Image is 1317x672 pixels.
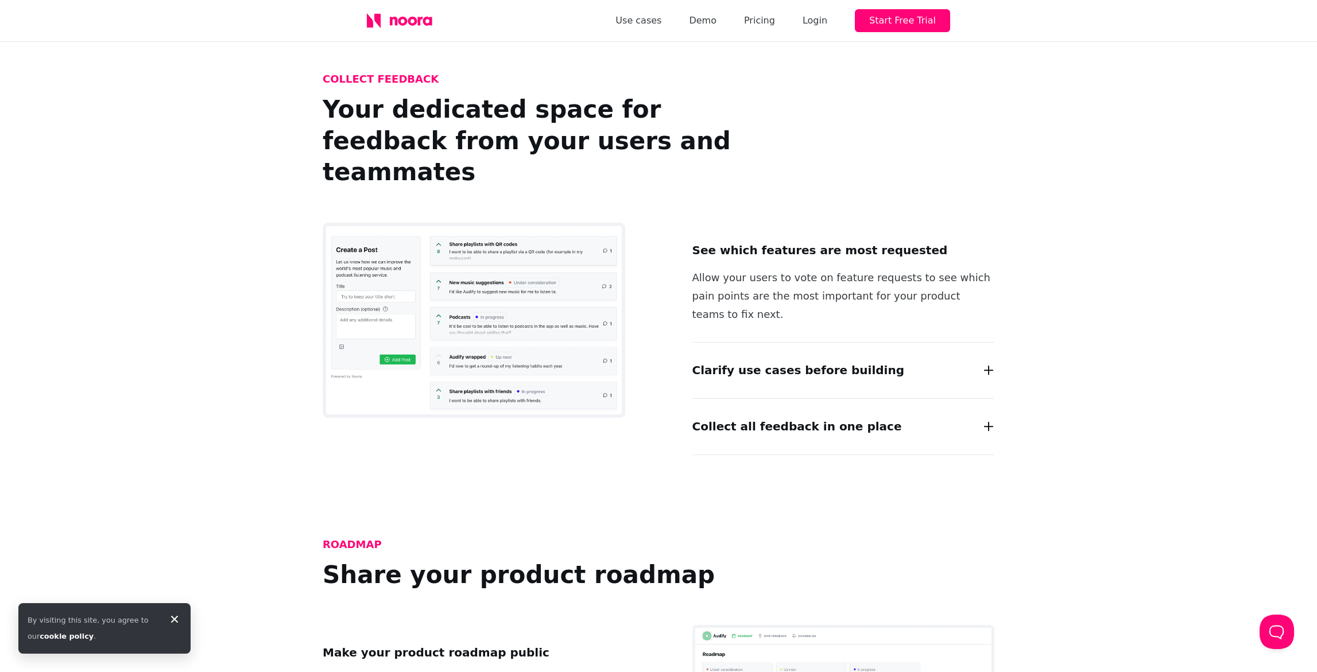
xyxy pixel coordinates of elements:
[1260,615,1294,649] iframe: Help Scout Beacon - Open
[323,223,625,418] img: A preview of collecting feature votes with Noora
[803,13,827,29] div: Login
[692,269,995,324] p: Allow your users to vote on feature requests to see which pain points are the most important for ...
[28,612,158,644] div: By visiting this site, you agree to our .
[323,560,782,591] h2: Share your product roadmap
[323,535,782,554] h2: Roadmap
[689,13,716,29] a: Demo
[692,241,948,259] h2: See which features are most requested
[323,94,782,188] h2: Your dedicated space for feedback from your users and teammates
[323,70,782,88] h2: Collect Feedback
[692,417,902,436] h2: Collect all feedback in one place
[692,361,905,379] h2: Clarify use cases before building
[323,643,549,662] h2: Make your product roadmap public
[615,13,661,29] a: Use cases
[40,632,94,640] a: cookie policy
[855,9,950,32] button: Start Free Trial
[744,13,775,29] a: Pricing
